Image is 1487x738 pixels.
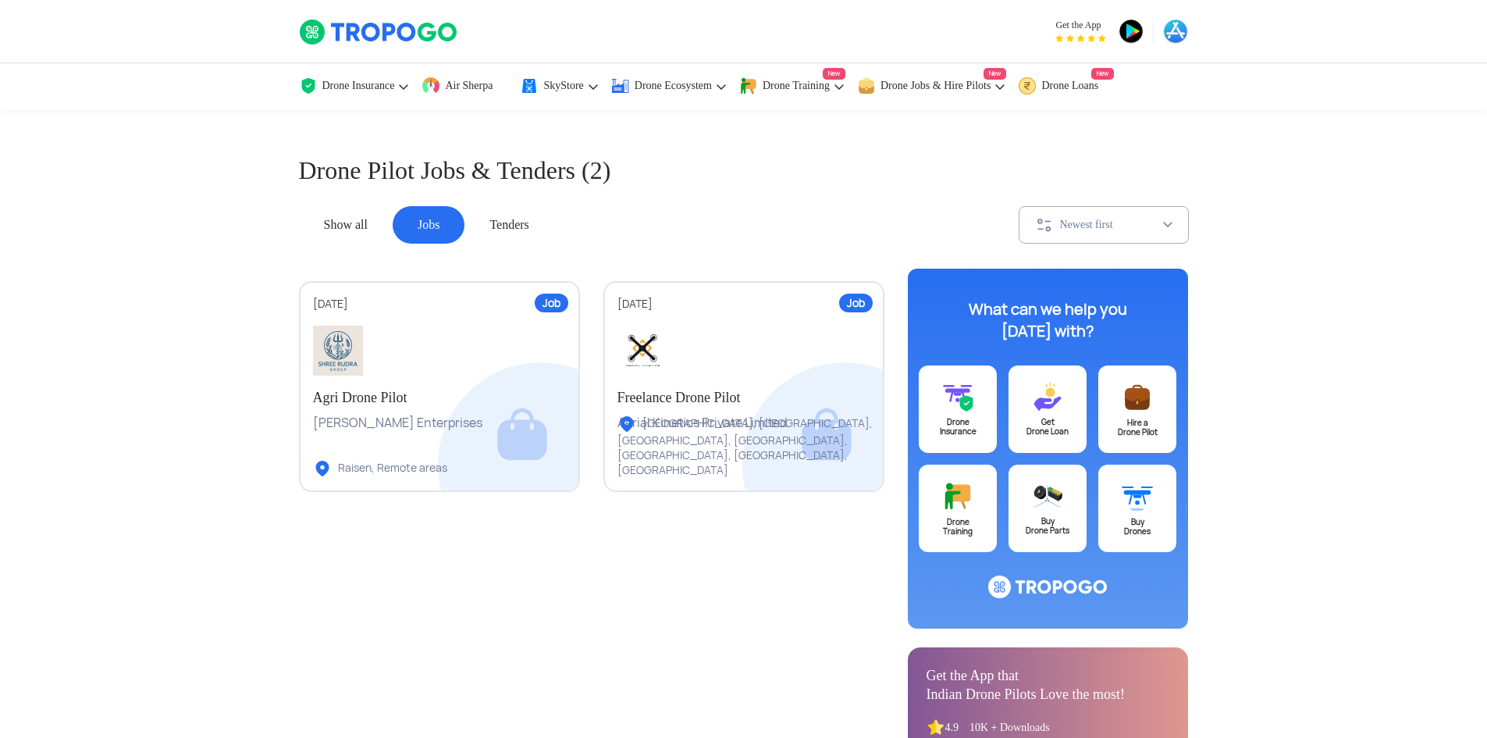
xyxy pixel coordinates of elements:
[313,297,566,312] div: [DATE]
[1055,19,1106,31] span: Get the App
[927,666,1170,685] div: Get the App that
[535,294,568,312] div: Job
[617,388,870,407] h2: Freelance Drone Pilot
[1098,365,1176,453] a: Hire aDrone Pilot
[393,206,464,244] div: Jobs
[313,326,363,376] img: IMG_5394.png
[617,326,667,376] img: WhatsApp%20Image%202025-07-04%20at%2012.16.19%20AM.jpeg
[1009,418,1087,437] div: Get Drone Loan
[1009,517,1087,536] div: Buy Drone Parts
[927,685,1170,704] div: Indian Drone Pilots Love the most!
[635,80,712,92] span: Drone Ecosystem
[988,576,1107,599] img: ic_logo@3x.svg
[617,415,896,478] div: [GEOGRAPHIC_DATA], [GEOGRAPHIC_DATA], [GEOGRAPHIC_DATA], [GEOGRAPHIC_DATA], [GEOGRAPHIC_DATA], [G...
[919,465,997,552] a: DroneTraining
[603,281,884,492] a: Job[DATE]Freelance Drone PilotAerial Kinetics Private Limited[GEOGRAPHIC_DATA], [GEOGRAPHIC_DATA]...
[611,63,727,109] a: Drone Ecosystem
[322,80,395,92] span: Drone Insurance
[919,418,997,437] div: Drone Insurance
[1018,63,1114,109] a: Drone LoansNew
[1098,518,1176,537] div: Buy Drones
[1055,34,1106,42] img: App Raking
[1163,19,1188,44] img: ic_appstore.png
[1009,465,1087,552] a: BuyDrone Parts
[299,153,1189,187] h1: Drone Pilot Jobs & Tenders (2)
[299,206,393,244] div: Show all
[464,206,553,244] div: Tenders
[945,720,1050,735] div: 4.9 10K + Downloads
[1009,365,1087,453] a: GetDrone Loan
[919,518,997,537] div: Drone Training
[1060,218,1161,232] div: Newest first
[313,388,566,407] h2: Agri Drone Pilot
[1041,80,1098,92] span: Drone Loans
[617,297,870,312] div: [DATE]
[919,365,997,453] a: DroneInsurance
[313,415,566,432] div: [PERSON_NAME] Enterprises
[299,63,411,109] a: Drone Insurance
[543,80,583,92] span: SkyStore
[839,294,873,312] div: Job
[445,80,493,92] span: Air Sherpa
[1032,381,1063,412] img: ic_loans@3x.svg
[617,415,636,433] img: ic_locationlist.svg
[880,80,991,92] span: Drone Jobs & Hire Pilots
[1019,206,1189,244] button: Newest first
[1122,381,1153,413] img: ic_postajob@3x.svg
[984,68,1006,80] span: New
[1091,68,1114,80] span: New
[313,459,332,478] img: ic_locationlist.svg
[313,459,447,478] div: Raisen, Remote areas
[739,63,845,109] a: Drone TrainingNew
[520,63,599,109] a: SkyStore
[1032,480,1063,512] img: ic_droneparts@3x.svg
[942,480,973,512] img: ic_training@3x.svg
[1098,465,1176,552] a: BuyDrones
[1122,480,1153,512] img: ic_buydrone@3x.svg
[942,381,973,412] img: ic_drone_insurance@3x.svg
[1098,419,1176,437] div: Hire a Drone Pilot
[927,718,945,736] img: ic_star.svg
[950,298,1145,342] div: What can we help you [DATE] with?
[1119,19,1144,44] img: ic_playstore.png
[823,68,845,80] span: New
[763,80,830,92] span: Drone Training
[422,63,508,109] a: Air Sherpa
[299,19,459,45] img: TropoGo Logo
[299,281,580,492] a: Job[DATE]Agri Drone Pilot[PERSON_NAME] EnterprisesRaisen, Remote areas
[857,63,1007,109] a: Drone Jobs & Hire PilotsNew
